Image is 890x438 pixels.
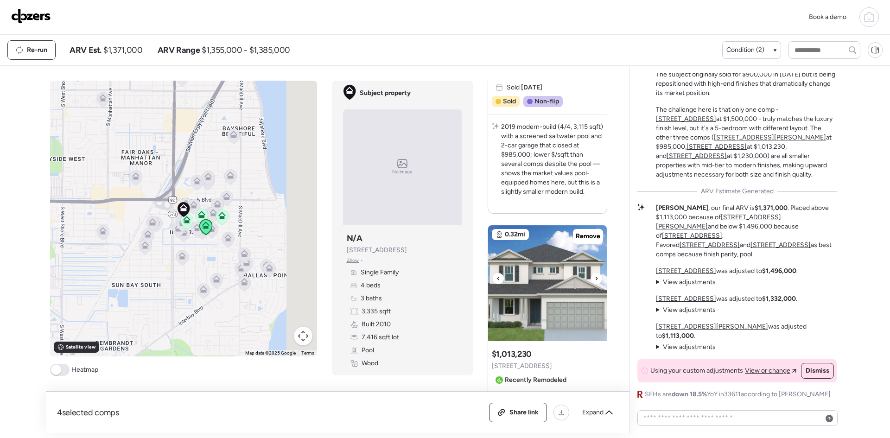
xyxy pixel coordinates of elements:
[347,246,407,255] span: [STREET_ADDRESS]
[70,44,102,56] span: ARV Est.
[680,241,740,249] a: [STREET_ADDRESS]
[347,257,359,264] span: Zillow
[57,407,119,418] span: 4 selected comps
[806,366,829,375] span: Dismiss
[71,365,98,375] span: Heatmap
[755,204,788,212] strong: $1,371,000
[672,390,707,398] span: down 18.5%
[663,343,716,351] span: View adjustments
[347,233,362,244] h3: N/A
[360,89,411,98] span: Subject property
[362,359,378,368] span: Wood
[663,306,716,314] span: View adjustments
[202,44,290,56] span: $1,355,000 - $1,385,000
[503,97,516,106] span: Sold
[362,320,391,329] span: Built 2010
[520,83,542,91] span: [DATE]
[745,366,790,375] span: View or change
[11,9,51,24] img: Logo
[301,350,314,355] a: Terms (opens in new tab)
[687,143,747,151] a: [STREET_ADDRESS]
[663,278,716,286] span: View adjustments
[362,307,391,316] span: 3,335 sqft
[507,83,542,92] span: Sold
[656,343,716,352] summary: View adjustments
[576,232,600,241] span: Remove
[362,346,374,355] span: Pool
[27,45,47,55] span: Re-run
[750,241,811,249] a: [STREET_ADDRESS]
[582,408,604,417] span: Expand
[492,349,532,360] h3: $1,013,230
[667,152,727,160] a: [STREET_ADDRESS]
[534,97,559,106] span: Non-flip
[66,343,95,351] span: Satellite view
[103,44,142,56] span: $1,371,000
[245,350,296,355] span: Map data ©2025 Google
[701,187,774,196] span: ARV Estimate Generated
[656,204,708,212] strong: [PERSON_NAME]
[505,230,525,239] span: 0.32mi
[656,305,716,315] summary: View adjustments
[662,232,722,240] a: [STREET_ADDRESS]
[656,267,798,276] p: was adjusted to .
[509,408,539,417] span: Share link
[656,105,837,179] p: The challenge here is that only one comp - at $1,500,000 - truly matches the luxury finish level,...
[656,323,768,330] a: [STREET_ADDRESS][PERSON_NAME]
[294,327,312,345] button: Map camera controls
[361,257,363,264] span: •
[656,115,716,123] a: [STREET_ADDRESS]
[656,295,716,303] a: [STREET_ADDRESS]
[505,375,566,385] span: Recently Remodeled
[492,362,552,371] span: [STREET_ADDRESS]
[392,168,413,176] span: No image
[361,281,381,290] span: 4 beds
[361,268,399,277] span: Single Family
[762,267,796,275] strong: $1,496,000
[52,344,83,356] img: Google
[745,366,796,375] a: View or change
[362,333,399,342] span: 7,416 sqft lot
[714,133,826,141] a: [STREET_ADDRESS][PERSON_NAME]
[656,203,837,259] p: , our final ARV is . Placed above $1,113,000 because of and below $1,496,000 because of . Favored...
[158,44,200,56] span: ARV Range
[656,278,716,287] summary: View adjustments
[809,13,846,21] span: Book a demo
[656,322,837,341] p: was adjusted to .
[662,332,694,340] strong: $1,113,000
[501,122,603,197] p: 2019 modern-build (4/4, 3,115 sqft) with a screened saltwater pool and 2-car garage that closed a...
[645,390,831,399] span: SFHs are YoY in 33611 according to [PERSON_NAME]
[656,51,837,98] p: This luxury bespoke remodel sits in a neighborhood where most recent sales are newer construction...
[650,366,743,375] span: Using your custom adjustments
[656,267,716,275] a: [STREET_ADDRESS]
[726,45,764,55] span: Condition (2)
[762,295,796,303] strong: $1,332,000
[656,294,797,304] p: was adjusted to .
[361,294,382,303] span: 3 baths
[52,344,83,356] a: Open this area in Google Maps (opens a new window)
